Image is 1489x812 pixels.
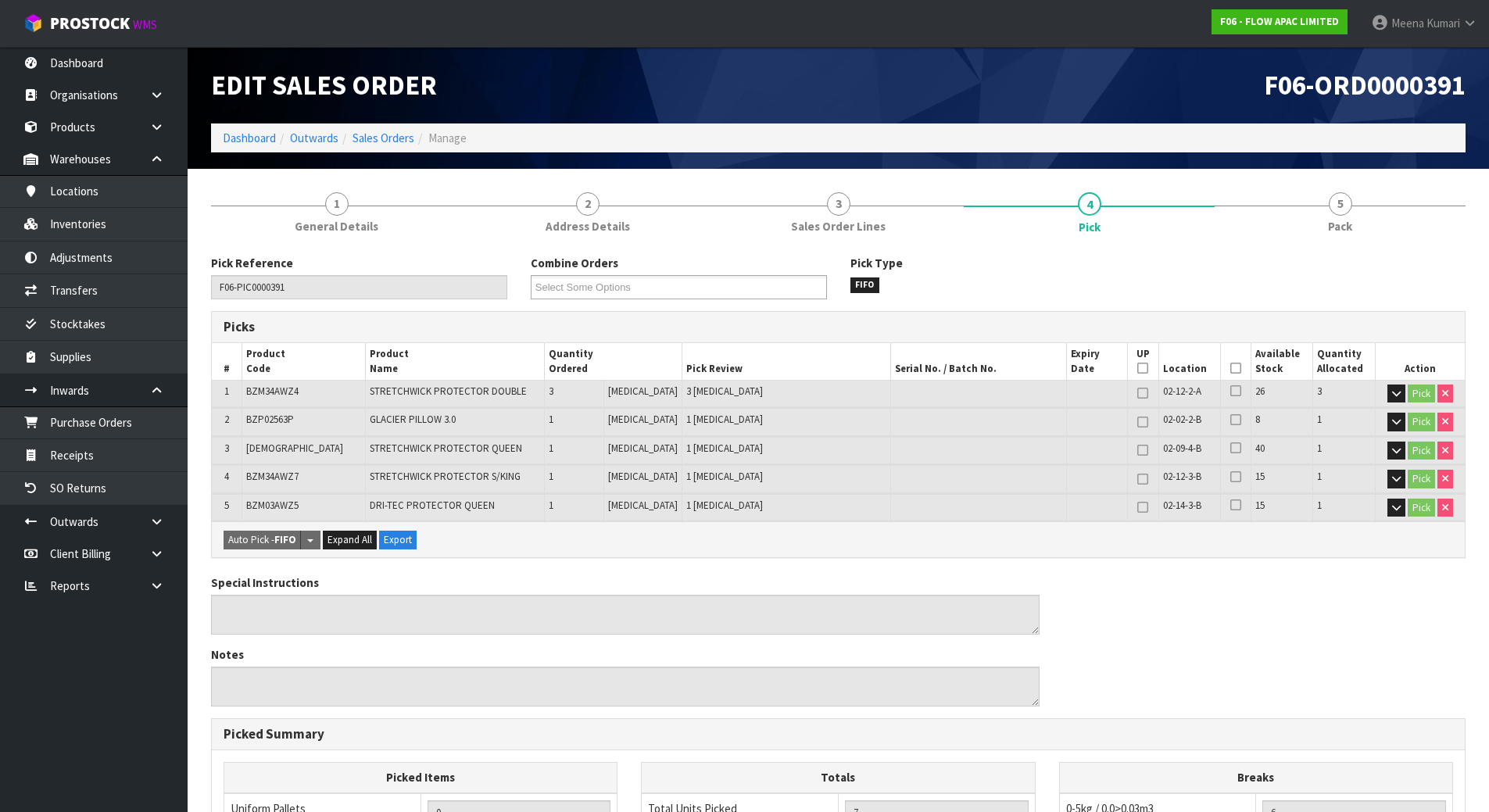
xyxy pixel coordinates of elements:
[370,442,522,455] span: STRETCHWICK PROTECTOR QUEEN
[549,499,553,512] span: 1
[370,413,456,426] span: GLACIER PILLOW 3.0
[1067,343,1128,380] th: Expiry Date
[290,131,338,145] a: Outwards
[370,385,527,398] span: STRETCHWICK PROTECTOR DOUBLE
[370,499,495,512] span: DRI-TEC PROTECTOR QUEEN
[827,192,850,216] span: 3
[246,470,299,483] span: BZM34AWZ7
[1313,343,1375,380] th: Quantity Allocated
[890,343,1067,380] th: Serial No. / Batch No.
[682,343,890,380] th: Pick Review
[546,218,630,234] span: Address Details
[1059,763,1452,793] th: Breaks
[608,413,678,426] span: [MEDICAL_DATA]
[242,343,365,380] th: Product Code
[608,385,678,398] span: [MEDICAL_DATA]
[549,385,553,398] span: 3
[274,533,296,546] strong: FIFO
[608,442,678,455] span: [MEDICAL_DATA]
[1163,470,1201,483] span: 02-12-3-B
[1317,499,1322,512] span: 1
[1255,499,1265,512] span: 15
[224,442,229,455] span: 3
[1128,343,1159,380] th: UP
[791,218,886,234] span: Sales Order Lines
[1317,442,1322,455] span: 1
[1426,16,1460,30] span: Kumari
[531,255,618,271] label: Combine Orders
[549,470,553,483] span: 1
[211,574,319,591] label: Special Instructions
[1408,470,1435,488] button: Pick
[328,533,372,546] span: Expand All
[246,442,343,455] span: [DEMOGRAPHIC_DATA]
[549,413,553,426] span: 1
[686,413,763,426] span: 1 [MEDICAL_DATA]
[576,192,600,216] span: 2
[549,442,553,455] span: 1
[323,531,377,549] button: Expand All
[224,727,1453,742] h3: Picked Summary
[1163,442,1201,455] span: 02-09-4-B
[1408,385,1435,403] button: Pick
[1408,413,1435,431] button: Pick
[224,531,301,549] button: Auto Pick -FIFO
[212,343,242,380] th: #
[1329,192,1352,216] span: 5
[224,413,229,426] span: 2
[50,13,130,34] span: ProStock
[370,470,521,483] span: STRETCHWICK PROTECTOR S/KING
[1220,15,1339,28] strong: F06 - FLOW APAC LIMITED
[1375,343,1465,380] th: Action
[246,385,299,398] span: BZM34AWZ4
[850,255,903,271] label: Pick Type
[211,646,244,663] label: Notes
[1255,470,1265,483] span: 15
[295,218,378,234] span: General Details
[1408,499,1435,517] button: Pick
[224,763,617,793] th: Picked Items
[1163,413,1201,426] span: 02-02-2-B
[224,385,229,398] span: 1
[133,17,157,32] small: WMS
[325,192,349,216] span: 1
[686,442,763,455] span: 1 [MEDICAL_DATA]
[1328,218,1352,234] span: Pack
[1078,192,1101,216] span: 4
[23,13,43,33] img: cube-alt.png
[1255,442,1265,455] span: 40
[366,343,545,380] th: Product Name
[1079,219,1101,235] span: Pick
[224,499,229,512] span: 5
[1158,343,1220,380] th: Location
[686,385,763,398] span: 3 [MEDICAL_DATA]
[1163,385,1201,398] span: 02-12-2-A
[1317,470,1322,483] span: 1
[428,131,467,145] span: Manage
[211,68,437,102] span: Edit Sales Order
[642,763,1035,793] th: Totals
[379,531,417,549] button: Export
[608,499,678,512] span: [MEDICAL_DATA]
[608,470,678,483] span: [MEDICAL_DATA]
[1212,9,1348,34] a: F06 - FLOW APAC LIMITED
[1264,68,1466,102] span: F06-ORD0000391
[1251,343,1312,380] th: Available Stock
[1255,385,1265,398] span: 26
[545,343,682,380] th: Quantity Ordered
[850,277,880,293] span: FIFO
[686,499,763,512] span: 1 [MEDICAL_DATA]
[224,470,229,483] span: 4
[1391,16,1424,30] span: Meena
[1317,385,1322,398] span: 3
[1408,442,1435,460] button: Pick
[211,255,293,271] label: Pick Reference
[353,131,414,145] a: Sales Orders
[224,320,827,334] h3: Picks
[246,499,299,512] span: BZM03AWZ5
[686,470,763,483] span: 1 [MEDICAL_DATA]
[246,413,294,426] span: BZP02563P
[223,131,276,145] a: Dashboard
[1255,413,1260,426] span: 8
[1163,499,1201,512] span: 02-14-3-B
